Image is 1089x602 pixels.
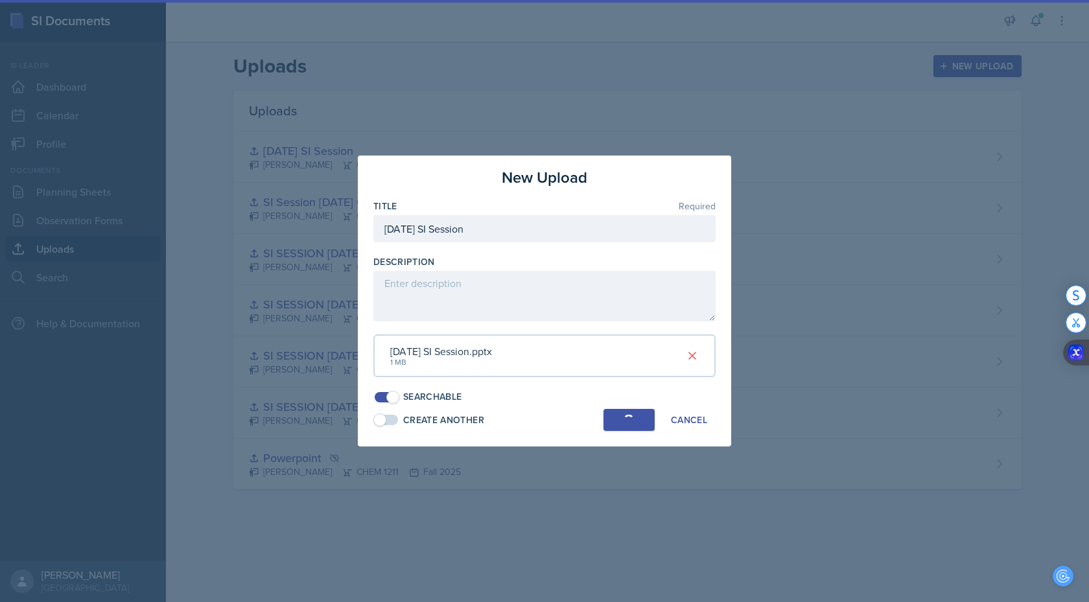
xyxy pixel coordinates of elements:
[679,202,716,211] span: Required
[373,200,397,213] label: Title
[373,215,716,242] input: Enter title
[373,255,435,268] label: Description
[390,343,492,359] div: [DATE] SI Session.pptx
[403,390,462,404] div: Searchable
[390,356,492,368] div: 1 MB
[662,409,716,431] button: Cancel
[502,166,587,189] h3: New Upload
[671,415,707,425] div: Cancel
[403,413,484,427] div: Create Another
